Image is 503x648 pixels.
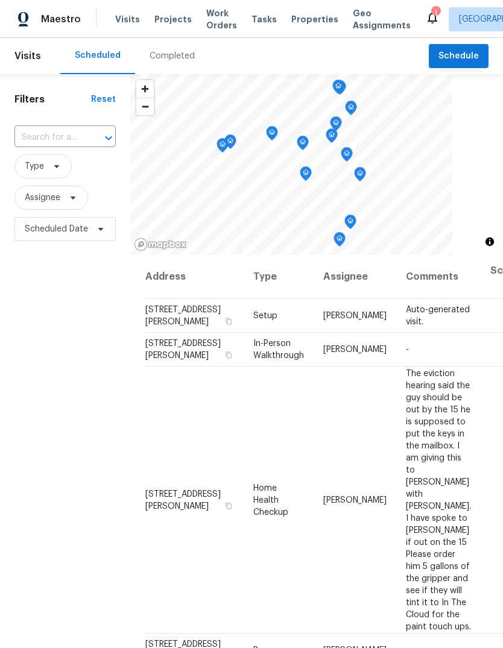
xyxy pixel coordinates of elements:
th: Address [145,255,244,299]
span: - [406,345,409,354]
span: Geo Assignments [353,7,411,31]
span: [PERSON_NAME] [323,345,387,354]
div: Map marker [345,101,357,119]
div: Map marker [297,136,309,154]
button: Open [100,130,117,146]
canvas: Map [130,74,452,255]
span: [STREET_ADDRESS][PERSON_NAME] [145,339,221,360]
span: Work Orders [206,7,237,31]
span: Setup [253,312,277,320]
th: Type [244,255,314,299]
button: Copy Address [223,350,234,360]
button: Zoom in [136,80,154,98]
span: [STREET_ADDRESS][PERSON_NAME] [145,489,221,510]
div: Map marker [224,134,236,153]
span: [PERSON_NAME] [323,495,387,504]
span: Toggle attribution [486,235,493,248]
span: Properties [291,13,338,25]
button: Zoom out [136,98,154,115]
div: Map marker [326,128,338,147]
span: In-Person Walkthrough [253,339,304,360]
span: [STREET_ADDRESS][PERSON_NAME] [145,306,221,326]
h1: Filters [14,93,91,105]
button: Toggle attribution [482,234,497,249]
span: Home Health Checkup [253,483,288,516]
a: Mapbox homepage [134,237,187,251]
div: Map marker [332,80,344,98]
span: Assignee [25,192,60,204]
div: Map marker [330,116,342,135]
input: Search for an address... [14,128,82,147]
button: Copy Address [223,316,234,327]
span: The eviction hearing said the guy should be out by the 15 he is supposed to put the keys in the m... [406,369,471,631]
span: Type [25,160,44,172]
span: [PERSON_NAME] [323,312,387,320]
span: Maestro [41,13,81,25]
div: Completed [150,50,195,62]
span: Schedule [438,49,479,64]
th: Comments [396,255,481,299]
span: Scheduled Date [25,223,88,235]
button: Schedule [429,44,489,69]
div: Map marker [341,147,353,166]
div: Map marker [354,167,366,186]
th: Assignee [314,255,396,299]
div: Map marker [344,215,356,233]
span: Projects [154,13,192,25]
div: 1 [431,7,440,19]
div: Map marker [300,166,312,185]
div: Reset [91,93,116,105]
div: Map marker [334,232,346,251]
span: Tasks [251,15,277,24]
div: Map marker [217,138,229,157]
span: Visits [14,43,41,69]
button: Copy Address [223,500,234,511]
div: Scheduled [75,49,121,61]
span: Auto-generated visit. [406,306,470,326]
div: Map marker [266,126,278,145]
span: Visits [115,13,140,25]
